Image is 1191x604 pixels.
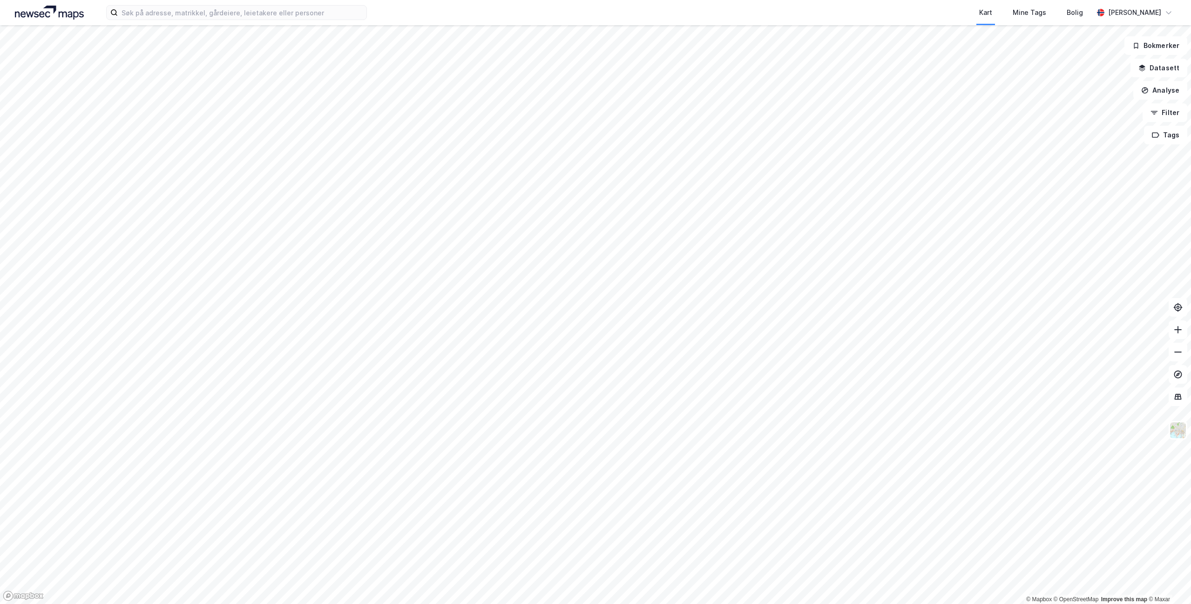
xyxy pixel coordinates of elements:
a: Mapbox [1026,596,1052,603]
iframe: Chat Widget [1144,559,1191,604]
img: Z [1169,421,1187,439]
a: Mapbox homepage [3,590,44,601]
div: Kontrollprogram for chat [1144,559,1191,604]
a: OpenStreetMap [1054,596,1099,603]
div: [PERSON_NAME] [1108,7,1161,18]
div: Mine Tags [1013,7,1046,18]
div: Kart [979,7,992,18]
div: Bolig [1067,7,1083,18]
button: Analyse [1133,81,1187,100]
a: Improve this map [1101,596,1147,603]
button: Datasett [1130,59,1187,77]
button: Bokmerker [1124,36,1187,55]
button: Tags [1144,126,1187,144]
img: logo.a4113a55bc3d86da70a041830d287a7e.svg [15,6,84,20]
input: Søk på adresse, matrikkel, gårdeiere, leietakere eller personer [118,6,366,20]
button: Filter [1143,103,1187,122]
